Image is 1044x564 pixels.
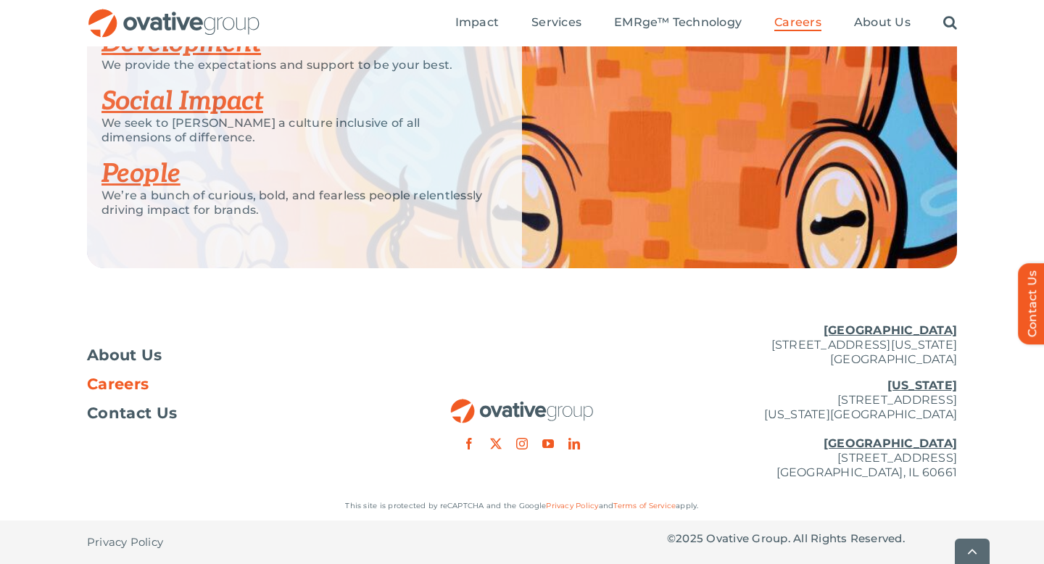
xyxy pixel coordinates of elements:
[824,323,957,337] u: [GEOGRAPHIC_DATA]
[614,15,742,30] span: EMRge™ Technology
[887,378,957,392] u: [US_STATE]
[87,499,957,513] p: This site is protected by reCAPTCHA and the Google and apply.
[87,377,149,391] span: Careers
[676,531,703,545] span: 2025
[614,15,742,31] a: EMRge™ Technology
[449,397,594,411] a: OG_Full_horizontal_RGB
[87,348,162,362] span: About Us
[87,348,377,362] a: About Us
[531,15,581,31] a: Services
[101,188,486,217] p: We’re a bunch of curious, bold, and fearless people relentlessly driving impact for brands.
[87,348,377,420] nav: Footer Menu
[87,377,377,391] a: Careers
[490,438,502,449] a: twitter
[87,521,163,564] a: Privacy Policy
[87,535,163,550] span: Privacy Policy
[667,378,957,480] p: [STREET_ADDRESS] [US_STATE][GEOGRAPHIC_DATA] [STREET_ADDRESS] [GEOGRAPHIC_DATA], IL 60661
[463,438,475,449] a: facebook
[455,15,499,30] span: Impact
[774,15,821,30] span: Careers
[101,58,486,72] p: We provide the expectations and support to be your best.
[613,501,676,510] a: Terms of Service
[87,406,177,420] span: Contact Us
[667,323,957,367] p: [STREET_ADDRESS][US_STATE] [GEOGRAPHIC_DATA]
[101,86,263,117] a: Social Impact
[516,438,528,449] a: instagram
[667,531,957,546] p: © Ovative Group. All Rights Reserved.
[854,15,911,30] span: About Us
[101,116,486,145] p: We seek to [PERSON_NAME] a culture inclusive of all dimensions of difference.
[87,406,377,420] a: Contact Us
[824,436,957,450] u: [GEOGRAPHIC_DATA]
[542,438,554,449] a: youtube
[546,501,598,510] a: Privacy Policy
[455,15,499,31] a: Impact
[568,438,580,449] a: linkedin
[531,15,581,30] span: Services
[87,521,377,564] nav: Footer - Privacy Policy
[87,7,261,21] a: OG_Full_horizontal_RGB
[774,15,821,31] a: Careers
[854,15,911,31] a: About Us
[943,15,957,31] a: Search
[101,158,181,190] a: People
